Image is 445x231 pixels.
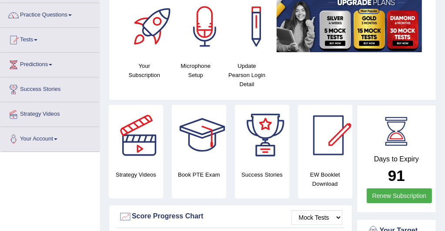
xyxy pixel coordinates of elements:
[0,102,100,124] a: Strategy Videos
[123,61,166,80] h4: Your Subscription
[0,127,100,149] a: Your Account
[0,77,100,99] a: Success Stories
[0,28,100,50] a: Tests
[109,170,163,179] h4: Strategy Videos
[119,210,342,223] div: Score Progress Chart
[367,155,426,163] h4: Days to Expiry
[0,3,100,25] a: Practice Questions
[388,167,405,184] b: 91
[367,188,432,203] a: Renew Subscription
[226,61,268,89] h4: Update Pearson Login Detail
[298,170,352,188] h4: EW Booklet Download
[0,53,100,74] a: Predictions
[235,170,289,179] h4: Success Stories
[174,61,217,80] h4: Microphone Setup
[172,170,226,179] h4: Book PTE Exam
